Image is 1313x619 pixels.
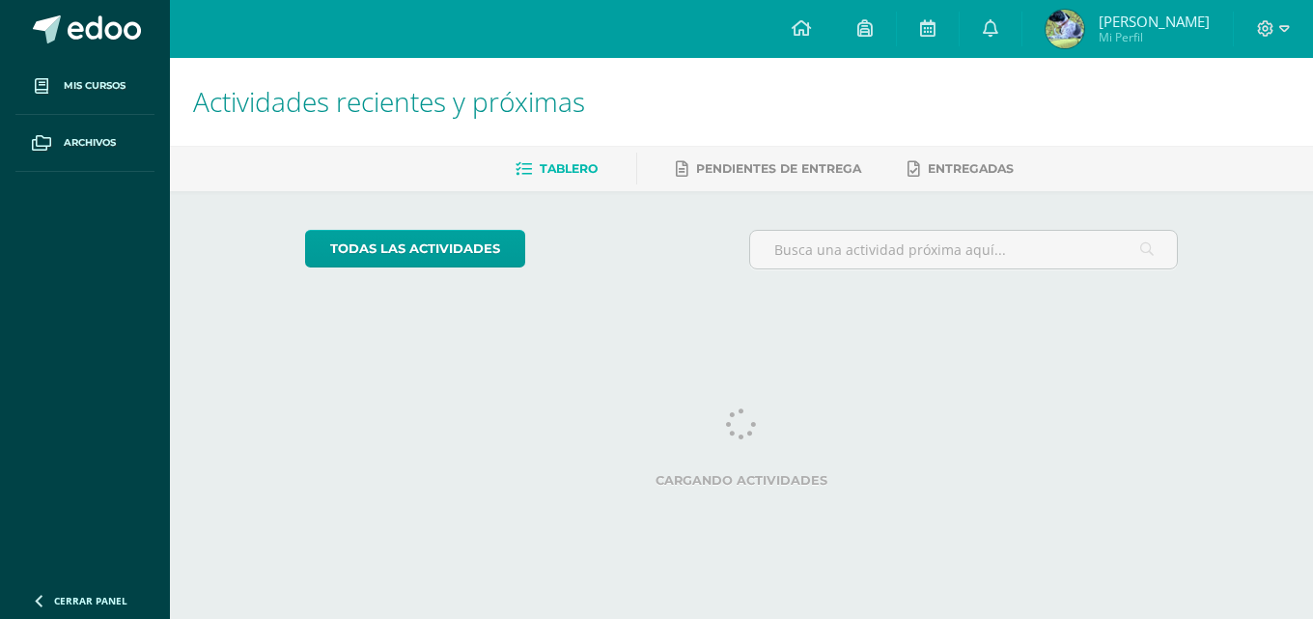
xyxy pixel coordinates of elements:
[15,58,154,115] a: Mis cursos
[1046,10,1084,48] img: 21b383828cbc4a76c7cc66e41658c20e.png
[193,83,585,120] span: Actividades recientes y próximas
[54,594,127,607] span: Cerrar panel
[1099,12,1210,31] span: [PERSON_NAME]
[908,154,1014,184] a: Entregadas
[1099,29,1210,45] span: Mi Perfil
[64,135,116,151] span: Archivos
[305,473,1179,488] label: Cargando actividades
[750,231,1178,268] input: Busca una actividad próxima aquí...
[516,154,598,184] a: Tablero
[15,115,154,172] a: Archivos
[928,161,1014,176] span: Entregadas
[696,161,861,176] span: Pendientes de entrega
[676,154,861,184] a: Pendientes de entrega
[64,78,126,94] span: Mis cursos
[305,230,525,267] a: todas las Actividades
[540,161,598,176] span: Tablero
